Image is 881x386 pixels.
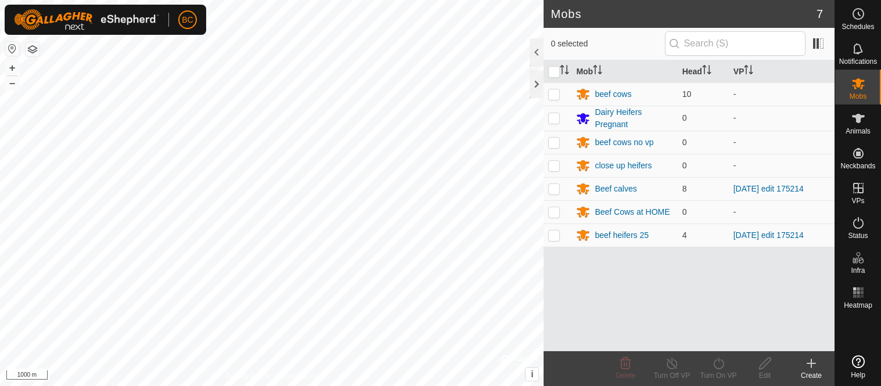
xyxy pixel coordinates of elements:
[682,113,687,122] span: 0
[851,267,865,274] span: Infra
[729,82,835,106] td: -
[531,369,533,379] span: i
[595,206,670,218] div: Beef Cows at HOME
[682,230,687,240] span: 4
[526,368,538,381] button: i
[5,61,19,75] button: +
[595,229,649,241] div: beef heifers 25
[846,128,871,135] span: Animals
[851,371,865,378] span: Help
[595,183,637,195] div: Beef calves
[850,93,866,100] span: Mobs
[678,60,729,83] th: Head
[595,136,653,149] div: beef cows no vp
[26,42,39,56] button: Map Layers
[840,163,875,169] span: Neckbands
[844,302,872,309] span: Heatmap
[595,106,673,131] div: Dairy Heifers Pregnant
[593,67,602,76] p-sorticon: Activate to sort
[742,370,788,381] div: Edit
[733,184,804,193] a: [DATE] edit 175214
[817,5,823,23] span: 7
[835,351,881,383] a: Help
[5,42,19,56] button: Reset Map
[842,23,874,30] span: Schedules
[560,67,569,76] p-sorticon: Activate to sort
[788,370,835,381] div: Create
[595,160,652,172] div: close up heifers
[14,9,159,30] img: Gallagher Logo
[733,230,804,240] a: [DATE] edit 175214
[729,154,835,177] td: -
[182,14,193,26] span: BC
[695,370,742,381] div: Turn On VP
[682,207,687,217] span: 0
[729,200,835,223] td: -
[551,38,664,50] span: 0 selected
[649,370,695,381] div: Turn Off VP
[744,67,753,76] p-sorticon: Activate to sort
[729,106,835,131] td: -
[851,197,864,204] span: VPs
[616,371,636,380] span: Delete
[571,60,677,83] th: Mob
[729,131,835,154] td: -
[682,138,687,147] span: 0
[682,161,687,170] span: 0
[595,88,631,100] div: beef cows
[682,184,687,193] span: 8
[665,31,806,56] input: Search (S)
[5,76,19,90] button: –
[682,89,692,99] span: 10
[283,371,318,381] a: Contact Us
[551,7,816,21] h2: Mobs
[839,58,877,65] span: Notifications
[702,67,711,76] p-sorticon: Activate to sort
[729,60,835,83] th: VP
[848,232,868,239] span: Status
[226,371,269,381] a: Privacy Policy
